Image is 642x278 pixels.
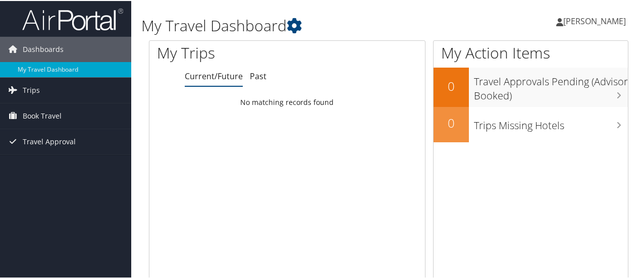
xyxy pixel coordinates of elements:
[149,92,425,110] td: No matching records found
[23,102,62,128] span: Book Travel
[23,128,76,153] span: Travel Approval
[23,36,64,61] span: Dashboards
[434,114,469,131] h2: 0
[434,41,628,63] h1: My Action Items
[157,41,302,63] h1: My Trips
[474,113,628,132] h3: Trips Missing Hotels
[250,70,266,81] a: Past
[474,69,628,102] h3: Travel Approvals Pending (Advisor Booked)
[185,70,243,81] a: Current/Future
[434,106,628,141] a: 0Trips Missing Hotels
[563,15,626,26] span: [PERSON_NAME]
[556,5,636,35] a: [PERSON_NAME]
[434,67,628,105] a: 0Travel Approvals Pending (Advisor Booked)
[23,77,40,102] span: Trips
[434,77,469,94] h2: 0
[141,14,471,35] h1: My Travel Dashboard
[22,7,123,30] img: airportal-logo.png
